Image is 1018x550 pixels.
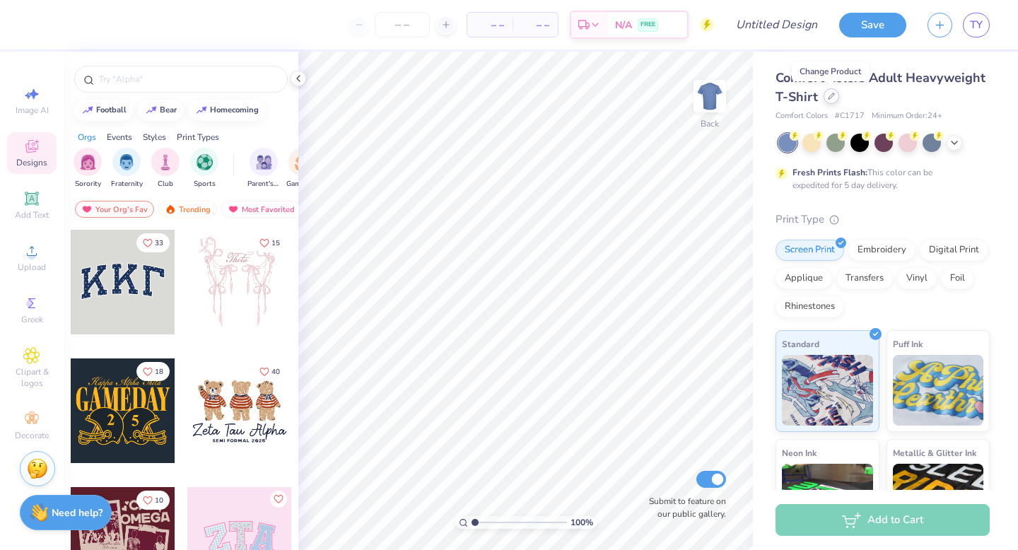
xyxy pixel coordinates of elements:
div: Styles [143,131,166,144]
button: filter button [286,148,319,189]
div: Print Types [177,131,219,144]
span: 100 % [571,516,593,529]
div: Change Product [792,62,869,81]
button: Like [136,491,170,510]
button: filter button [111,148,143,189]
span: 10 [155,497,163,504]
div: Most Favorited [221,201,301,218]
span: # C1717 [835,110,865,122]
div: filter for Club [151,148,180,189]
input: Try "Alpha" [98,72,279,86]
span: 18 [155,368,163,375]
span: Comfort Colors [776,110,828,122]
img: most_fav.gif [81,204,93,214]
img: Back [696,82,724,110]
img: Standard [782,355,873,426]
button: Like [270,491,287,508]
img: trend_line.gif [146,106,157,115]
div: Events [107,131,132,144]
span: – – [476,18,504,33]
button: Save [839,13,906,37]
span: 15 [271,240,280,247]
span: Designs [16,157,47,168]
button: filter button [247,148,280,189]
img: Puff Ink [893,355,984,426]
strong: Fresh Prints Flash: [792,167,867,178]
span: N/A [615,18,632,33]
img: most_fav.gif [228,204,239,214]
span: 40 [271,368,280,375]
span: Fraternity [111,179,143,189]
span: Greek [21,314,43,325]
button: homecoming [188,100,265,121]
div: Your Org's Fav [75,201,154,218]
img: Fraternity Image [119,154,134,170]
span: Comfort Colors Adult Heavyweight T-Shirt [776,69,985,105]
span: Game Day [286,179,319,189]
span: 33 [155,240,163,247]
span: Neon Ink [782,445,817,460]
div: Foil [941,268,974,289]
span: Add Text [15,209,49,221]
img: Sports Image [197,154,213,170]
div: Transfers [836,268,893,289]
span: Image AI [16,105,49,116]
div: Digital Print [920,240,988,261]
img: trend_line.gif [196,106,207,115]
div: Orgs [78,131,96,144]
div: filter for Game Day [286,148,319,189]
div: filter for Fraternity [111,148,143,189]
div: filter for Sports [190,148,218,189]
span: Upload [18,262,46,273]
div: Print Type [776,211,990,228]
div: filter for Sorority [74,148,102,189]
div: Applique [776,268,832,289]
div: homecoming [210,106,259,114]
img: Sorority Image [80,154,96,170]
button: filter button [151,148,180,189]
input: Untitled Design [725,11,829,39]
strong: Need help? [52,506,103,520]
span: FREE [640,20,655,30]
span: TY [970,17,983,33]
img: Club Image [158,154,173,170]
button: Like [253,362,286,381]
button: bear [138,100,183,121]
div: bear [160,106,177,114]
img: Neon Ink [782,464,873,534]
div: filter for Parent's Weekend [247,148,280,189]
div: Back [701,117,719,130]
span: Parent's Weekend [247,179,280,189]
img: trending.gif [165,204,176,214]
button: filter button [74,148,102,189]
div: Screen Print [776,240,844,261]
div: football [96,106,127,114]
span: – – [521,18,549,33]
input: – – [375,12,430,37]
div: Vinyl [897,268,937,289]
img: Parent's Weekend Image [256,154,272,170]
button: football [74,100,133,121]
span: Sorority [75,179,101,189]
span: Puff Ink [893,337,923,351]
div: Trending [158,201,217,218]
span: Club [158,179,173,189]
span: Sports [194,179,216,189]
img: Game Day Image [295,154,311,170]
span: Clipart & logos [7,366,57,389]
button: Like [253,233,286,252]
span: Metallic & Glitter Ink [893,445,976,460]
label: Submit to feature on our public gallery. [641,495,726,520]
a: TY [963,13,990,37]
div: Rhinestones [776,296,844,317]
button: filter button [190,148,218,189]
span: Decorate [15,430,49,441]
span: Standard [782,337,819,351]
img: Metallic & Glitter Ink [893,464,984,534]
div: Embroidery [848,240,915,261]
img: trend_line.gif [82,106,93,115]
span: Minimum Order: 24 + [872,110,942,122]
div: This color can be expedited for 5 day delivery. [792,166,966,192]
button: Like [136,233,170,252]
button: Like [136,362,170,381]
